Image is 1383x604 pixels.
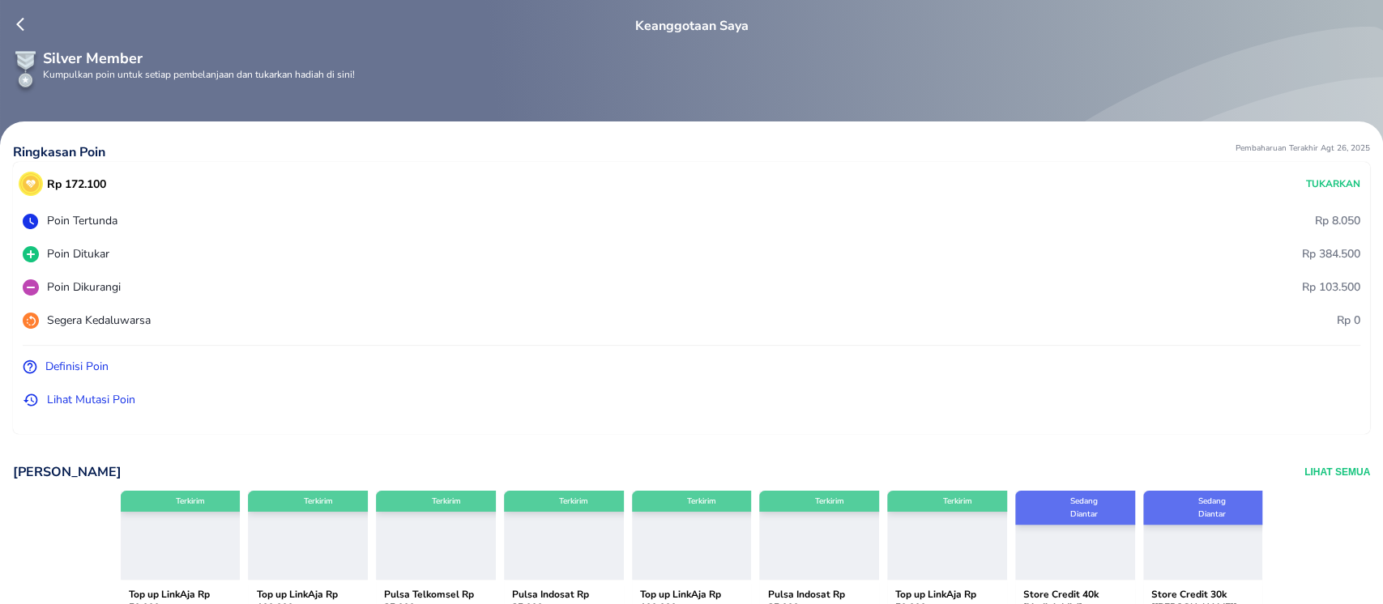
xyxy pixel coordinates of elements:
p: [PERSON_NAME] [13,463,122,481]
p: Sedang Diantar [1198,495,1226,521]
p: Terkirim [942,495,971,508]
p: Terkirim [559,495,588,508]
p: Lihat Mutasi Poin [47,391,135,408]
p: Poin Dikurangi [47,279,121,296]
p: Sedang Diantar [1070,495,1098,521]
p: Keanggotaan Saya [635,16,749,36]
p: Tukarkan [1306,177,1360,191]
p: Terkirim [815,495,844,508]
p: Poin Ditukar [47,245,109,262]
p: Terkirim [687,495,716,508]
button: Lihat Semua [1304,463,1370,481]
p: Rp 8.050 [1315,212,1360,229]
p: Terkirim [176,495,205,508]
p: Ringkasan Poin [13,142,105,162]
p: Rp 384.500 [1302,245,1360,262]
p: Silver Member [43,48,1371,70]
p: Kumpulkan poin untuk setiap pembelanjaan dan tukarkan hadiah di sini! [43,70,1371,79]
p: Segera Kedaluwarsa [47,312,151,329]
p: Terkirim [431,495,460,508]
p: Rp 172.100 [47,176,106,193]
p: Definisi Poin [45,358,109,375]
p: Pembaharuan Terakhir Agt 26, 2025 [1236,142,1370,162]
p: Terkirim [304,495,333,508]
p: Poin Tertunda [47,212,117,229]
p: Rp 103.500 [1302,279,1360,296]
p: Rp 0 [1337,312,1360,329]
